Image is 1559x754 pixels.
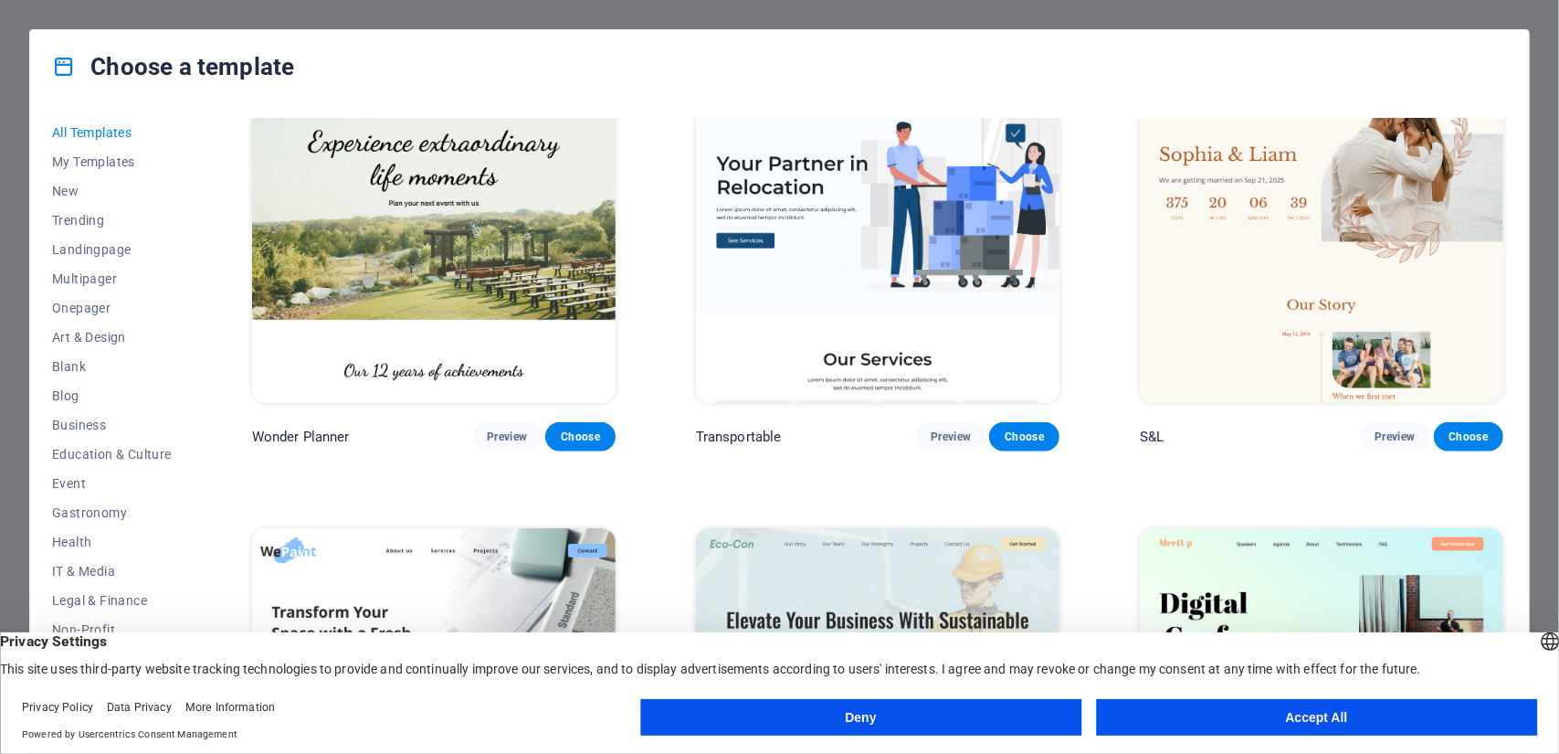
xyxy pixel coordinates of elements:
[696,69,1059,404] img: Transportable
[696,428,782,446] p: Transportable
[52,264,172,293] button: Multipager
[52,593,172,608] span: Legal & Finance
[52,476,172,491] span: Event
[52,154,172,169] span: My Templates
[52,381,172,410] button: Blog
[1434,422,1503,451] button: Choose
[52,557,172,586] button: IT & Media
[52,206,172,235] button: Trending
[52,586,172,615] button: Legal & Finance
[52,213,172,228] span: Trending
[52,118,172,147] button: All Templates
[52,622,172,637] span: Non-Profit
[52,388,172,403] span: Blog
[52,535,172,549] span: Health
[52,505,172,520] span: Gastronomy
[52,323,172,352] button: Art & Design
[52,498,172,527] button: Gastronomy
[52,447,172,462] span: Education & Culture
[52,271,172,286] span: Multipager
[1140,428,1164,446] p: S&L
[52,352,172,381] button: Blank
[1360,422,1429,451] button: Preview
[252,69,616,404] img: Wonder Planner
[52,440,172,469] button: Education & Culture
[52,330,172,345] span: Art & Design
[52,615,172,644] button: Non-Profit
[52,176,172,206] button: New
[52,527,172,557] button: Health
[52,235,172,264] button: Landingpage
[52,410,172,440] button: Business
[52,301,172,315] span: Onepager
[52,242,172,257] span: Landingpage
[560,430,600,444] span: Choose
[52,469,172,498] button: Event
[545,422,615,451] button: Choose
[487,430,527,444] span: Preview
[252,428,350,446] p: Wonder Planner
[472,422,542,451] button: Preview
[52,359,172,374] span: Blank
[52,184,172,198] span: New
[52,125,172,140] span: All Templates
[52,52,294,81] h4: Choose a template
[1448,430,1489,444] span: Choose
[52,418,172,432] span: Business
[1140,69,1503,404] img: S&L
[1004,430,1044,444] span: Choose
[52,564,172,579] span: IT & Media
[1375,430,1415,444] span: Preview
[916,422,985,451] button: Preview
[931,430,971,444] span: Preview
[52,147,172,176] button: My Templates
[52,293,172,323] button: Onepager
[989,422,1059,451] button: Choose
